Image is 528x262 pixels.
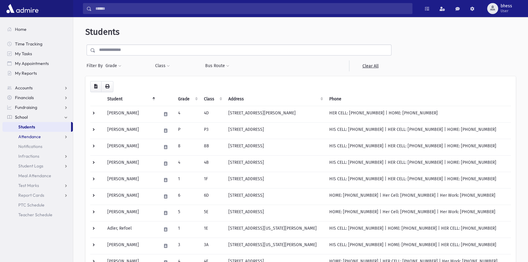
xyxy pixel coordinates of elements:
[15,51,32,56] span: My Tasks
[200,188,225,205] td: 6D
[15,105,37,110] span: Fundraising
[18,163,43,169] span: Student Logs
[225,172,326,188] td: [STREET_ADDRESS]
[2,200,73,210] a: PTC Schedule
[349,60,391,71] a: Clear All
[2,210,73,220] a: Teacher Schedule
[174,139,200,155] td: 8
[225,221,326,238] td: [STREET_ADDRESS][US_STATE][PERSON_NAME]
[18,183,39,188] span: Test Marks
[2,161,73,171] a: Student Logs
[87,63,105,69] span: Filter By
[2,39,73,49] a: Time Tracking
[174,122,200,139] td: P
[2,142,73,151] a: Notifications
[18,212,52,217] span: Teacher Schedule
[15,27,27,32] span: Home
[104,205,157,221] td: [PERSON_NAME]
[104,155,157,172] td: [PERSON_NAME]
[205,60,230,71] button: Bus Route
[2,93,73,102] a: Financials
[174,188,200,205] td: 6
[501,9,512,13] span: User
[90,81,102,92] button: CSV
[174,172,200,188] td: 1
[104,92,157,106] th: Student: activate to sort column descending
[2,112,73,122] a: School
[326,221,511,238] td: HIS CELL: [PHONE_NUMBER] | HOME: [PHONE_NUMBER] | HER CELL: [PHONE_NUMBER]
[225,139,326,155] td: [STREET_ADDRESS]
[2,102,73,112] a: Fundraising
[200,92,225,106] th: Class: activate to sort column ascending
[200,205,225,221] td: 5E
[326,92,511,106] th: Phone
[174,238,200,254] td: 3
[174,205,200,221] td: 5
[326,122,511,139] td: HIS CELL: [PHONE_NUMBER] | HER CELL: [PHONE_NUMBER] | HOME: [PHONE_NUMBER]
[326,188,511,205] td: HOME: [PHONE_NUMBER] | Her Cell: [PHONE_NUMBER] | Her Work: [PHONE_NUMBER]
[104,122,157,139] td: [PERSON_NAME]
[2,132,73,142] a: Attendance
[92,3,412,14] input: Search
[2,122,71,132] a: Students
[2,190,73,200] a: Report Cards
[5,2,40,15] img: AdmirePro
[2,49,73,59] a: My Tasks
[225,106,326,122] td: [STREET_ADDRESS][PERSON_NAME]
[18,134,41,139] span: Attendance
[200,106,225,122] td: 4D
[326,238,511,254] td: HIS CELL: [PHONE_NUMBER] | HOME: [PHONE_NUMBER] | HER CELL: [PHONE_NUMBER]
[200,139,225,155] td: 8B
[326,155,511,172] td: HIS CELL: [PHONE_NUMBER] | HER CELL: [PHONE_NUMBER] | HOME: [PHONE_NUMBER]
[104,188,157,205] td: [PERSON_NAME]
[18,173,51,178] span: Meal Attendance
[200,155,225,172] td: 4B
[18,192,44,198] span: Report Cards
[18,153,39,159] span: Infractions
[200,122,225,139] td: P3
[104,139,157,155] td: [PERSON_NAME]
[174,221,200,238] td: 1
[15,61,49,66] span: My Appointments
[18,202,45,208] span: PTC Schedule
[174,155,200,172] td: 4
[225,205,326,221] td: [STREET_ADDRESS]
[200,172,225,188] td: 1F
[501,4,512,9] span: bhess
[104,106,157,122] td: [PERSON_NAME]
[104,172,157,188] td: [PERSON_NAME]
[2,171,73,181] a: Meal Attendance
[200,238,225,254] td: 3A
[225,188,326,205] td: [STREET_ADDRESS]
[2,83,73,93] a: Accounts
[174,92,200,106] th: Grade: activate to sort column ascending
[104,221,157,238] td: Adler, Refoel
[200,221,225,238] td: 1E
[18,144,42,149] span: Notifications
[2,151,73,161] a: Infractions
[225,122,326,139] td: [STREET_ADDRESS]
[15,41,42,47] span: Time Tracking
[2,59,73,68] a: My Appointments
[2,68,73,78] a: My Reports
[326,139,511,155] td: HIS CELL: [PHONE_NUMBER] | HER CELL: [PHONE_NUMBER] | HOME: [PHONE_NUMBER]
[101,81,113,92] button: Print
[15,114,28,120] span: School
[15,70,37,76] span: My Reports
[326,106,511,122] td: HER CELL: [PHONE_NUMBER] | HOME: [PHONE_NUMBER]
[18,124,35,130] span: Students
[155,60,170,71] button: Class
[105,60,122,71] button: Grade
[326,205,511,221] td: HOME: [PHONE_NUMBER] | Her Cell: [PHONE_NUMBER] | Her Work: [PHONE_NUMBER]
[225,238,326,254] td: [STREET_ADDRESS][US_STATE][PERSON_NAME]
[15,85,33,91] span: Accounts
[85,27,120,37] span: Students
[104,238,157,254] td: [PERSON_NAME]
[2,181,73,190] a: Test Marks
[15,95,34,100] span: Financials
[326,172,511,188] td: HIS CELL: [PHONE_NUMBER] | HER CELL: [PHONE_NUMBER] | HOME: [PHONE_NUMBER]
[174,106,200,122] td: 4
[2,24,73,34] a: Home
[225,92,326,106] th: Address: activate to sort column ascending
[225,155,326,172] td: [STREET_ADDRESS]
